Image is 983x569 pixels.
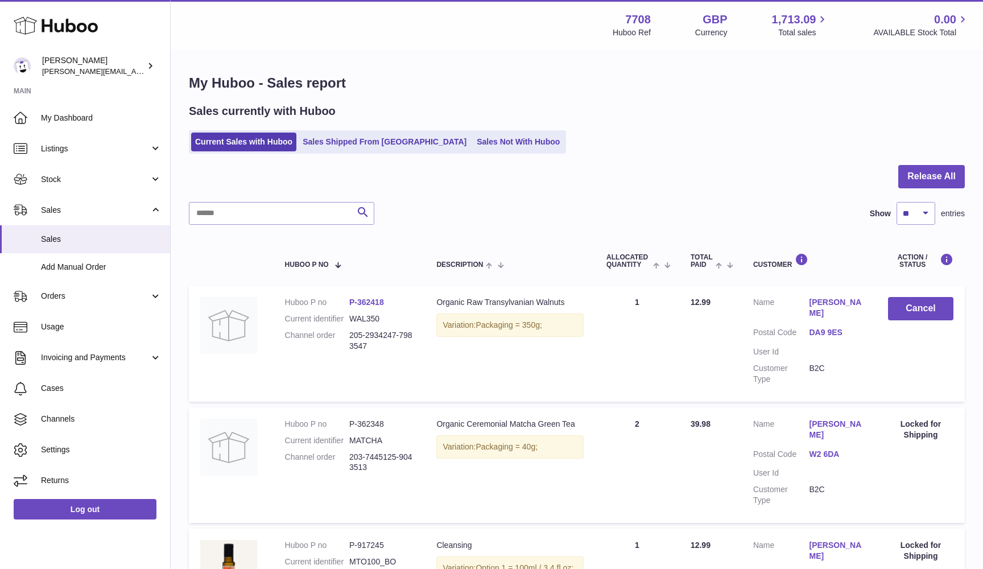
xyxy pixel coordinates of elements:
[349,419,414,430] dd: P-362348
[888,540,953,562] div: Locked for Shipping
[888,297,953,320] button: Cancel
[299,133,470,151] a: Sales Shipped From [GEOGRAPHIC_DATA]
[349,540,414,551] dd: P-917245
[625,12,651,27] strong: 7708
[941,208,965,219] span: entries
[888,419,953,440] div: Locked for Shipping
[873,12,969,38] a: 0.00 AVAILABLE Stock Total
[42,55,144,77] div: [PERSON_NAME]
[809,540,866,562] a: [PERSON_NAME]
[873,27,969,38] span: AVAILABLE Stock Total
[191,133,296,151] a: Current Sales with Huboo
[778,27,829,38] span: Total sales
[809,363,866,385] dd: B2C
[691,419,711,428] span: 39.98
[436,419,584,430] div: Organic Ceremonial Matcha Green Tea
[41,352,150,363] span: Invoicing and Payments
[285,435,349,446] dt: Current identifier
[753,468,809,479] dt: User Id
[41,205,150,216] span: Sales
[189,74,965,92] h1: My Huboo - Sales report
[436,435,584,459] div: Variation:
[349,298,384,307] a: P-362418
[809,327,866,338] a: DA9 9ES
[753,449,809,463] dt: Postal Code
[41,234,162,245] span: Sales
[595,407,679,523] td: 2
[436,261,483,269] span: Description
[753,253,865,269] div: Customer
[436,314,584,337] div: Variation:
[772,12,829,38] a: 1,713.09 Total sales
[703,12,727,27] strong: GBP
[436,297,584,308] div: Organic Raw Transylvanian Walnuts
[772,12,816,27] span: 1,713.09
[898,165,965,188] button: Release All
[436,540,584,551] div: Cleansing
[349,452,414,473] dd: 203-7445125-9043513
[285,297,349,308] dt: Huboo P no
[41,444,162,455] span: Settings
[349,556,414,567] dd: MTO100_BO
[41,143,150,154] span: Listings
[189,104,336,119] h2: Sales currently with Huboo
[41,321,162,332] span: Usage
[753,347,809,357] dt: User Id
[41,475,162,486] span: Returns
[349,435,414,446] dd: MATCHA
[753,540,809,564] dt: Name
[285,452,349,473] dt: Channel order
[41,262,162,273] span: Add Manual Order
[41,291,150,302] span: Orders
[349,314,414,324] dd: WAL350
[753,484,809,506] dt: Customer Type
[476,442,538,451] span: Packaging = 40g;
[42,67,228,76] span: [PERSON_NAME][EMAIL_ADDRESS][DOMAIN_NAME]
[285,540,349,551] dt: Huboo P no
[285,419,349,430] dt: Huboo P no
[14,499,156,519] a: Log out
[285,314,349,324] dt: Current identifier
[41,174,150,185] span: Stock
[349,330,414,352] dd: 205-2934247-7983547
[41,414,162,424] span: Channels
[934,12,956,27] span: 0.00
[753,363,809,385] dt: Customer Type
[753,419,809,443] dt: Name
[753,297,809,321] dt: Name
[200,297,257,354] img: no-photo.jpg
[476,320,542,329] span: Packaging = 350g;
[200,419,257,476] img: no-photo.jpg
[809,297,866,319] a: [PERSON_NAME]
[691,298,711,307] span: 12.99
[809,419,866,440] a: [PERSON_NAME]
[809,484,866,506] dd: B2C
[809,449,866,460] a: W2 6DA
[41,383,162,394] span: Cases
[285,556,349,567] dt: Current identifier
[14,57,31,75] img: victor@erbology.co
[285,261,329,269] span: Huboo P no
[606,254,650,269] span: ALLOCATED Quantity
[753,327,809,341] dt: Postal Code
[285,330,349,352] dt: Channel order
[691,541,711,550] span: 12.99
[41,113,162,123] span: My Dashboard
[695,27,728,38] div: Currency
[870,208,891,219] label: Show
[691,254,713,269] span: Total paid
[595,286,679,401] td: 1
[613,27,651,38] div: Huboo Ref
[888,253,953,269] div: Action / Status
[473,133,564,151] a: Sales Not With Huboo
